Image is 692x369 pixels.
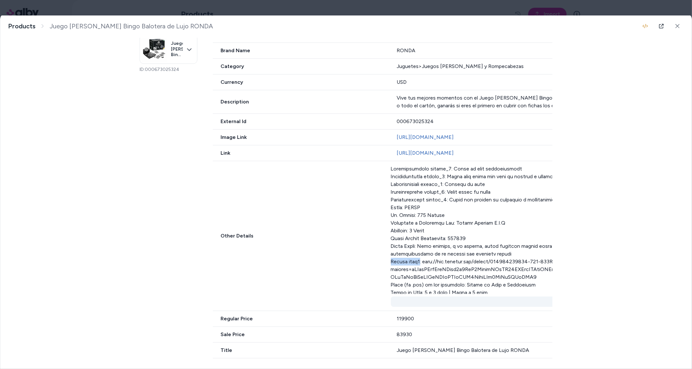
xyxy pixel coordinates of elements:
span: Description [213,98,389,106]
p: ID: 000673025324 [140,66,197,73]
span: Other Details [213,232,383,240]
span: Juego [PERSON_NAME] Bingo Balotera de Lujo RONDA [171,41,183,58]
nav: breadcrumb [8,22,213,30]
span: Sale Price [213,331,389,338]
span: External Id [213,118,389,125]
button: Juego [PERSON_NAME] Bingo Balotera de Lujo RONDA [140,35,197,64]
span: Category [213,63,389,70]
span: Image Link [213,133,389,141]
a: [URL][DOMAIN_NAME] [397,134,454,140]
span: Link [213,149,389,157]
span: Brand Name [213,47,389,54]
img: 000673025324-001-310Wx310H [141,36,167,62]
a: Products [8,22,35,30]
a: [URL][DOMAIN_NAME] [397,150,454,156]
span: Juego [PERSON_NAME] Bingo Balotera de Lujo RONDA [50,22,213,30]
span: Title [213,346,389,354]
span: Regular Price [213,315,389,323]
span: Currency [213,78,389,86]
